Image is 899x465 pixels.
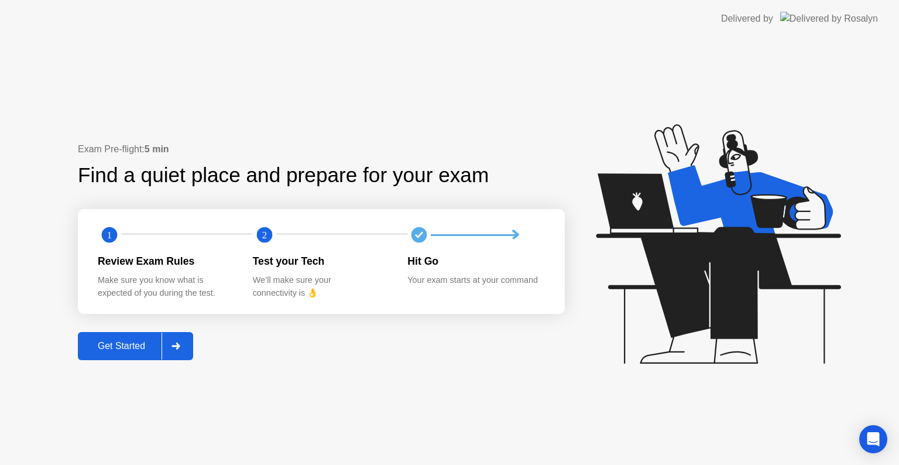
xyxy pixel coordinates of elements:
[78,332,193,360] button: Get Started
[98,254,234,269] div: Review Exam Rules
[98,274,234,299] div: Make sure you know what is expected of you during the test.
[81,341,162,351] div: Get Started
[262,230,267,241] text: 2
[780,12,878,25] img: Delivered by Rosalyn
[253,254,389,269] div: Test your Tech
[78,142,565,156] div: Exam Pre-flight:
[145,144,169,154] b: 5 min
[253,274,389,299] div: We’ll make sure your connectivity is 👌
[78,160,490,191] div: Find a quiet place and prepare for your exam
[407,274,544,287] div: Your exam starts at your command
[107,230,112,241] text: 1
[721,12,773,26] div: Delivered by
[859,425,887,453] div: Open Intercom Messenger
[407,254,544,269] div: Hit Go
